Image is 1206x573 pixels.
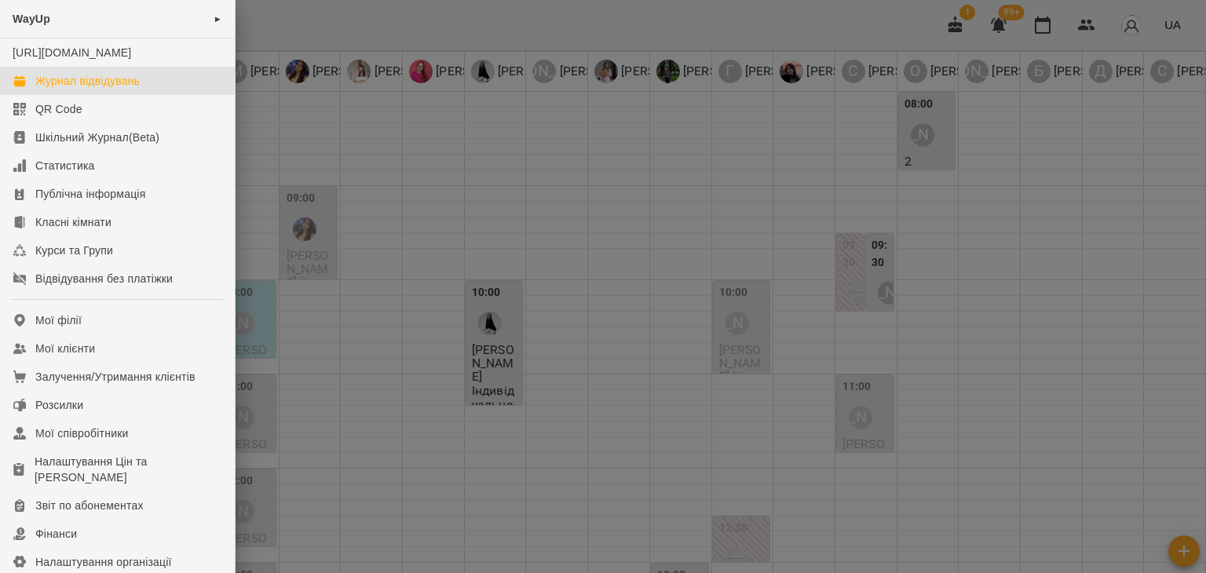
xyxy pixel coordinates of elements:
div: Звіт по абонементах [35,498,144,513]
div: Налаштування організації [35,554,172,570]
div: Налаштування Цін та [PERSON_NAME] [35,454,222,485]
div: Журнал відвідувань [35,73,140,89]
div: Мої клієнти [35,341,95,356]
div: Курси та Групи [35,243,113,258]
div: QR Code [35,101,82,117]
div: Класні кімнати [35,214,111,230]
a: [URL][DOMAIN_NAME] [13,46,131,59]
span: WayUp [13,13,50,25]
div: Залучення/Утримання клієнтів [35,369,196,385]
div: Шкільний Журнал(Beta) [35,130,159,145]
div: Мої співробітники [35,425,129,441]
div: Відвідування без платіжки [35,271,173,286]
div: Публічна інформація [35,186,145,202]
div: Статистика [35,158,95,173]
span: ► [214,13,222,25]
div: Мої філії [35,312,82,328]
div: Фінанси [35,526,77,542]
div: Розсилки [35,397,83,413]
